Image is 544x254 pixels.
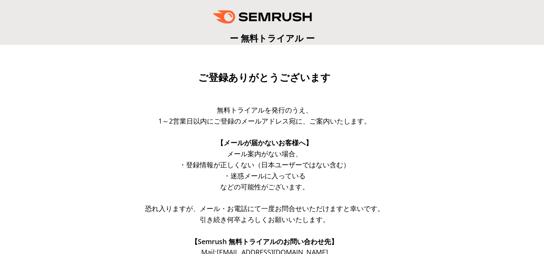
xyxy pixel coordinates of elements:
[224,171,306,180] span: ・迷惑メールに入っている
[198,72,331,83] span: ご登録ありがとうございます
[200,215,330,224] span: 引き続き何卒よろしくお願いいたします。
[230,32,315,44] span: ー 無料トライアル ー
[179,160,350,169] span: ・登録情報が正しくない（日本ユーザーではない含む）
[227,149,302,158] span: メール案内がない場合、
[158,116,371,125] span: 1～2営業日以内にご登録のメールアドレス宛に、ご案内いたします。
[191,237,338,246] span: 【Semrush 無料トライアルのお問い合わせ先】
[145,204,384,213] span: 恐れ入りますが、メール・お電話にて一度お問合せいただけますと幸いです。
[217,138,312,147] span: 【メールが届かないお客様へ】
[217,105,312,114] span: 無料トライアルを発行のうえ、
[220,182,309,191] span: などの可能性がございます。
